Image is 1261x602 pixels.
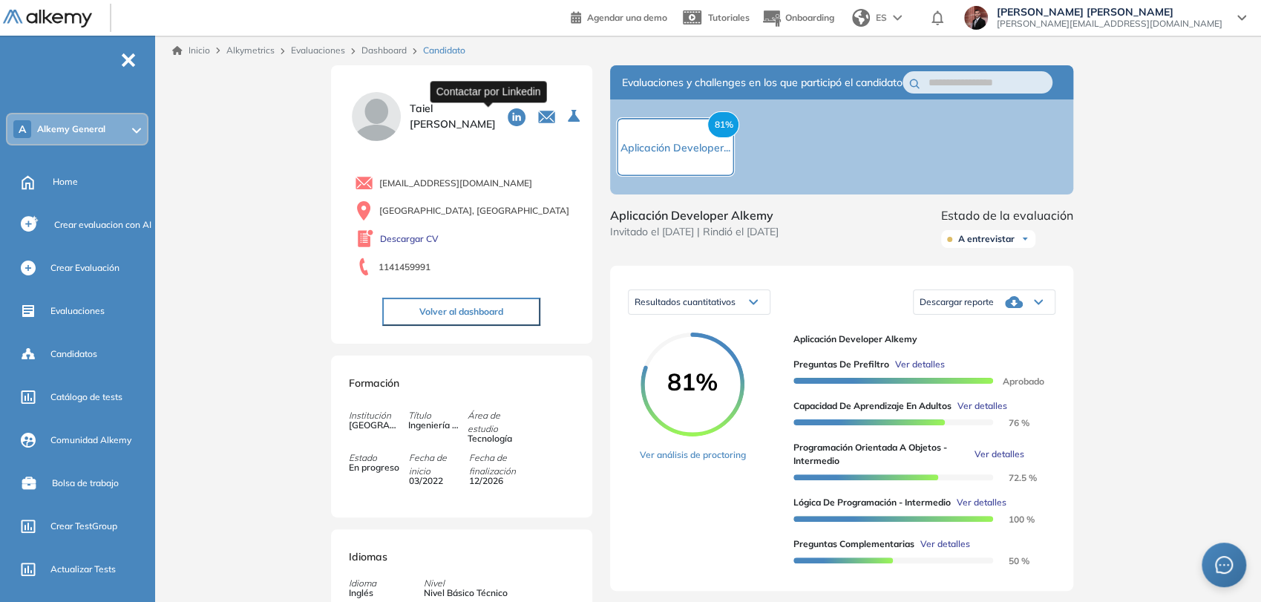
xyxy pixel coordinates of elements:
span: Preguntas complementarias [793,537,914,551]
span: ES [876,11,887,24]
span: Catálogo de tests [50,390,122,404]
span: Ver detalles [895,358,945,371]
span: [GEOGRAPHIC_DATA], [GEOGRAPHIC_DATA] [379,204,569,217]
span: Alkemy General [37,123,105,135]
span: [PERSON_NAME][EMAIL_ADDRESS][DOMAIN_NAME] [997,18,1222,30]
a: Ver análisis de proctoring [640,448,746,462]
img: Logo [3,10,92,28]
a: Evaluaciones [291,45,345,56]
span: Lógica de Programación - Intermedio [793,496,951,509]
span: [PERSON_NAME] [PERSON_NAME] [997,6,1222,18]
span: Bolsa de trabajo [52,477,119,490]
span: Home [53,175,78,189]
span: Ver detalles [974,448,1023,461]
span: Taiel [PERSON_NAME] [410,101,496,132]
span: Aprobado [991,376,1044,387]
img: world [852,9,870,27]
button: Ver detalles [914,537,970,551]
span: Estado de la evaluación [941,206,1073,224]
span: 76 % [991,417,1029,428]
span: Idiomas [349,550,387,563]
span: Estado [349,451,408,465]
span: Formación [349,376,399,390]
span: Crear evaluacion con AI [54,218,151,232]
span: Ingeniería en Informática [408,419,459,432]
span: Aplicación Developer Alkemy [793,333,1044,346]
button: Seleccione la evaluación activa [562,103,589,130]
img: Ícono de flecha [1021,235,1029,243]
span: Título [408,409,468,422]
span: Invitado el [DATE] | Rindió el [DATE] [610,224,779,240]
span: [GEOGRAPHIC_DATA] [349,419,399,432]
a: Inicio [172,44,210,57]
span: Ver detalles [957,399,1007,413]
button: Onboarding [761,2,834,34]
span: Agendar una demo [587,12,667,23]
span: Institución [349,409,408,422]
span: Ver detalles [957,496,1006,509]
span: Actualizar Tests [50,563,116,576]
span: Tutoriales [708,12,750,23]
span: Crear Evaluación [50,261,119,275]
a: Dashboard [361,45,407,56]
button: Ver detalles [968,448,1023,461]
span: Descargar reporte [920,296,994,308]
span: Área de estudio [468,409,527,436]
button: Volver al dashboard [382,298,540,326]
span: Onboarding [785,12,834,23]
span: Tecnología [468,432,518,445]
span: Inglés [349,586,376,600]
span: 100 % [991,514,1035,525]
span: message [1215,556,1233,574]
span: Alkymetrics [226,45,275,56]
span: Preguntas de Prefiltro [793,358,889,371]
img: PROFILE_MENU_LOGO_USER [349,89,404,144]
span: Evaluaciones y challenges en los que participó el candidato [622,75,903,91]
span: Aplicación Developer... [620,141,730,154]
span: 50 % [991,555,1029,566]
span: Crear TestGroup [50,520,117,533]
span: Comunidad Alkemy [50,433,131,447]
span: Ver detalles [920,537,970,551]
button: Ver detalles [889,358,945,371]
span: 12/2026 [469,474,520,488]
span: Fecha de inicio [409,451,468,478]
span: Resultados cuantitativos [635,296,736,307]
span: Programación Orientada a Objetos - Intermedio [793,441,969,468]
img: arrow [893,15,902,21]
span: 81% [707,111,739,138]
span: A [19,123,26,135]
a: Descargar CV [380,232,439,246]
span: Fecha de finalización [469,451,528,478]
a: Agendar una demo [571,7,667,25]
span: 72.5 % [991,472,1037,483]
button: Ver detalles [952,399,1007,413]
span: Candidatos [50,347,97,361]
span: Nivel [424,577,508,590]
div: Contactar por Linkedin [430,81,547,102]
span: Candidato [423,44,465,57]
span: Capacidad de Aprendizaje en Adultos [793,399,952,413]
span: En progreso [349,461,399,474]
button: Ver detalles [951,496,1006,509]
span: 81% [641,370,744,393]
span: Aplicación Developer Alkemy [610,206,779,224]
span: A entrevistar [958,233,1015,245]
span: Nivel Básico Técnico [424,586,508,600]
span: 1141459991 [379,261,430,274]
span: Evaluaciones [50,304,105,318]
span: 03/2022 [409,474,459,488]
span: [EMAIL_ADDRESS][DOMAIN_NAME] [379,177,532,190]
span: Idioma [349,577,376,590]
